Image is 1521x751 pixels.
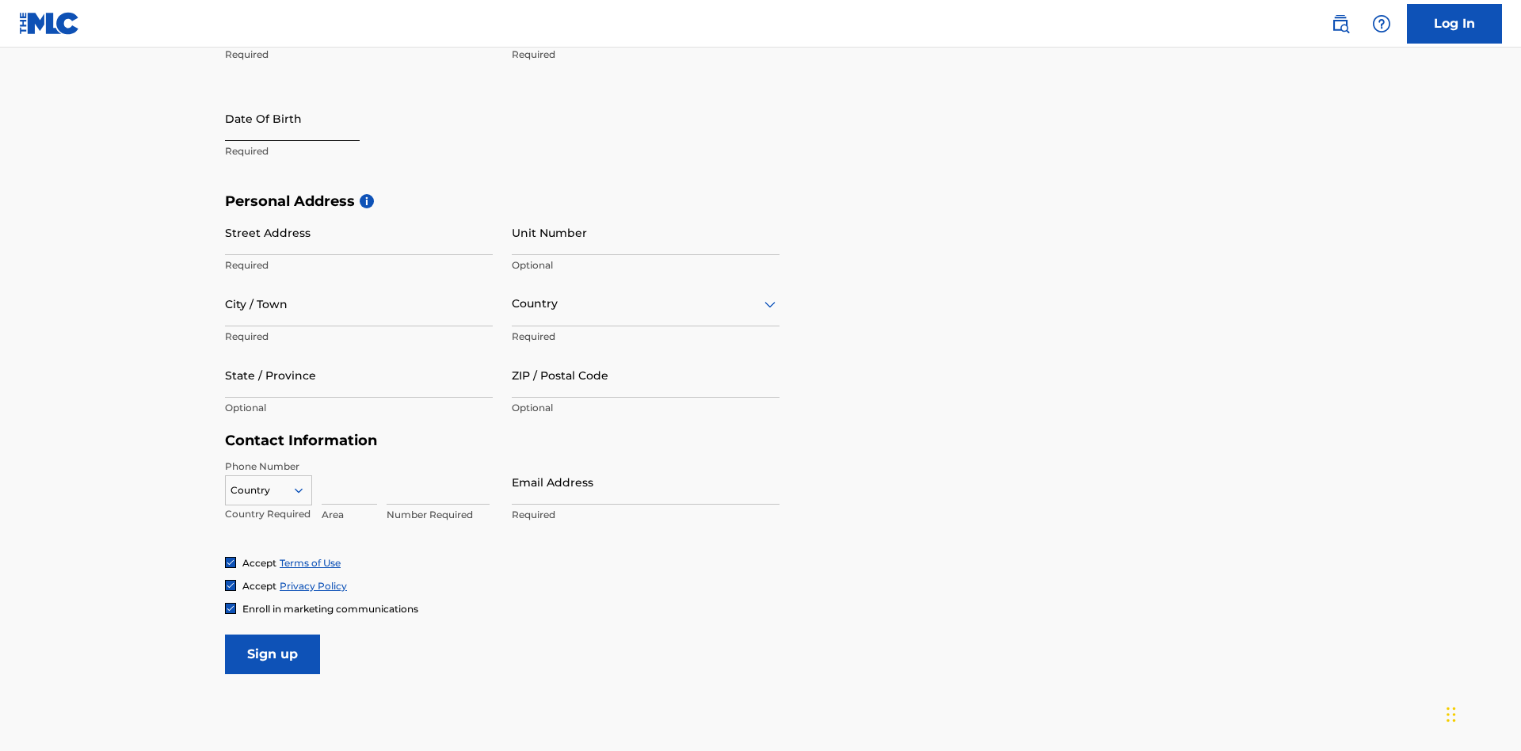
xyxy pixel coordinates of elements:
[242,603,418,615] span: Enroll in marketing communications
[1407,4,1502,44] a: Log In
[226,558,235,567] img: checkbox
[512,401,780,415] p: Optional
[1331,14,1350,33] img: search
[242,580,276,592] span: Accept
[225,258,493,273] p: Required
[1366,8,1397,40] div: Help
[512,508,780,522] p: Required
[225,193,1296,211] h5: Personal Address
[242,557,276,569] span: Accept
[387,508,490,522] p: Number Required
[19,12,80,35] img: MLC Logo
[512,330,780,344] p: Required
[225,401,493,415] p: Optional
[226,581,235,590] img: checkbox
[1325,8,1356,40] a: Public Search
[225,432,780,450] h5: Contact Information
[360,194,374,208] span: i
[512,48,780,62] p: Required
[225,48,493,62] p: Required
[1372,14,1391,33] img: help
[280,580,347,592] a: Privacy Policy
[1442,675,1521,751] iframe: Chat Widget
[226,604,235,613] img: checkbox
[225,507,312,521] p: Country Required
[225,635,320,674] input: Sign up
[225,330,493,344] p: Required
[1447,691,1456,738] div: Drag
[512,258,780,273] p: Optional
[280,557,341,569] a: Terms of Use
[225,144,493,158] p: Required
[322,508,377,522] p: Area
